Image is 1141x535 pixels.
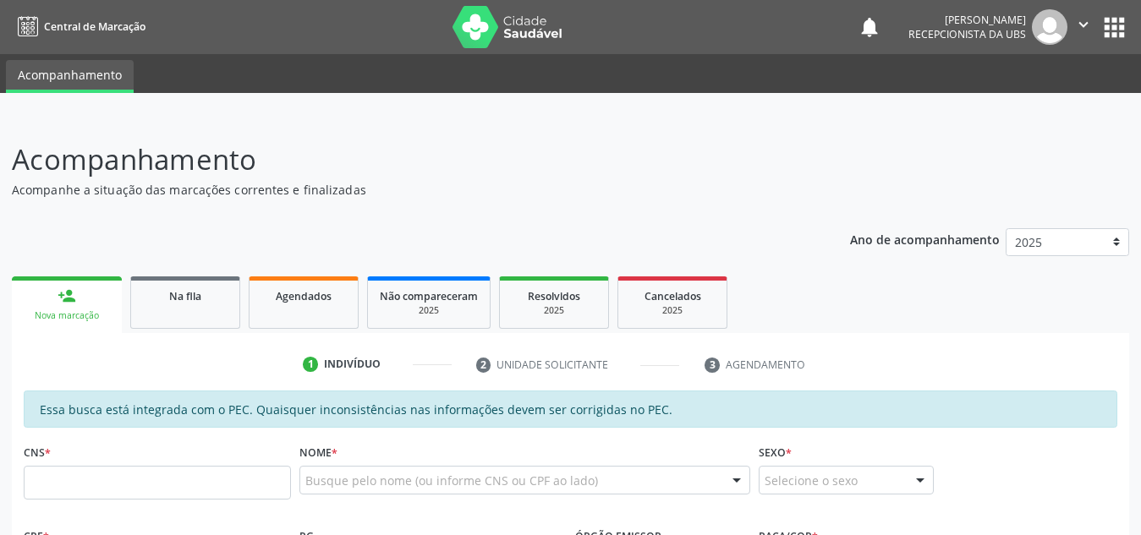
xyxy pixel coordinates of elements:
div: 2025 [512,304,596,317]
div: 1 [303,357,318,372]
span: Busque pelo nome (ou informe CNS ou CPF ao lado) [305,472,598,489]
div: 2025 [380,304,478,317]
span: Não compareceram [380,289,478,303]
p: Acompanhamento [12,139,794,181]
p: Ano de acompanhamento [850,228,1000,249]
button: apps [1100,13,1129,42]
label: Nome [299,439,337,466]
span: Agendados [276,289,332,303]
span: Central de Marcação [44,19,145,34]
div: Essa busca está integrada com o PEC. Quaisquer inconsistências nas informações devem ser corrigid... [24,390,1117,428]
label: Sexo [759,439,792,466]
button: notifications [858,15,881,39]
span: Resolvidos [528,289,580,303]
div: 2025 [630,304,715,317]
p: Acompanhe a situação das marcações correntes e finalizadas [12,181,794,199]
div: person_add [58,287,76,305]
a: Acompanhamento [6,60,134,93]
i:  [1074,15,1093,34]
span: Selecione o sexo [765,472,858,489]
span: Cancelados [645,289,701,303]
div: [PERSON_NAME] [908,13,1026,27]
img: img [1032,9,1067,45]
span: Na fila [169,289,201,303]
button:  [1067,9,1100,45]
div: Nova marcação [24,309,110,322]
a: Central de Marcação [12,13,145,41]
div: Indivíduo [324,357,381,372]
span: Recepcionista da UBS [908,27,1026,41]
label: CNS [24,439,51,466]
